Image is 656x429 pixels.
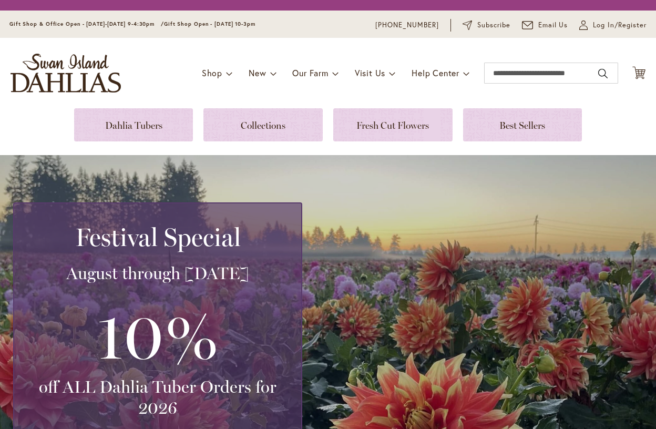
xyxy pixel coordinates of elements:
span: Gift Shop Open - [DATE] 10-3pm [164,21,255,27]
span: Subscribe [477,20,510,30]
span: Shop [202,67,222,78]
h3: August through [DATE] [27,263,289,284]
button: Search [598,65,608,82]
a: Subscribe [463,20,510,30]
span: Visit Us [355,67,385,78]
span: New [249,67,266,78]
span: Log In/Register [593,20,647,30]
h3: 10% [27,294,289,376]
h3: off ALL Dahlia Tuber Orders for 2026 [27,376,289,418]
a: [PHONE_NUMBER] [375,20,439,30]
span: Our Farm [292,67,328,78]
a: Email Us [522,20,568,30]
a: Log In/Register [579,20,647,30]
a: store logo [11,54,121,93]
span: Gift Shop & Office Open - [DATE]-[DATE] 9-4:30pm / [9,21,164,27]
h2: Festival Special [27,222,289,252]
span: Email Us [538,20,568,30]
span: Help Center [412,67,459,78]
